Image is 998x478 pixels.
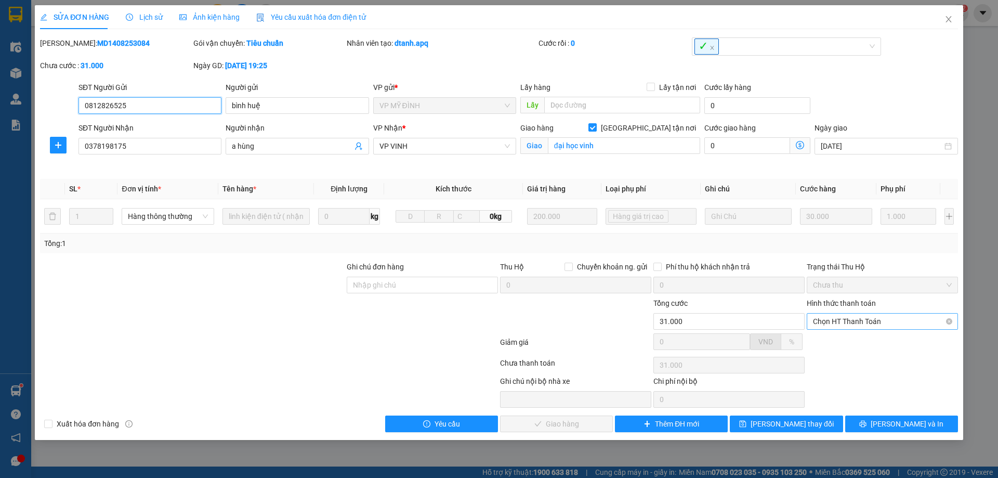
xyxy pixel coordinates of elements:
span: SỬA ĐƠN HÀNG [40,13,109,21]
span: plus [644,420,651,429]
span: Hàng thông thường [128,209,207,224]
span: Lịch sử [126,13,163,21]
button: exclamation-circleYêu cầu [385,416,498,432]
span: Chọn HT Thanh Toán [813,314,952,329]
b: 0 [571,39,575,47]
div: Chi phí nội bộ [653,376,805,391]
div: Ghi chú nội bộ nhà xe [500,376,651,391]
input: Cước lấy hàng [704,97,810,114]
button: save[PERSON_NAME] thay đổi [730,416,843,432]
span: VP Nhận [373,124,402,132]
span: dollar-circle [796,141,804,149]
button: printer[PERSON_NAME] và In [845,416,958,432]
button: Close [934,5,963,34]
input: R [424,210,453,223]
b: [DATE] 19:25 [225,61,267,70]
button: plus [944,208,954,225]
input: Cước giao hàng [704,137,790,154]
input: VD: Bàn, Ghế [222,208,310,225]
b: Tiêu chuẩn [246,39,283,47]
div: Ngày GD: [193,60,345,71]
span: Tên hàng [222,185,256,193]
label: Ghi chú đơn hàng [347,263,404,271]
div: Chưa cước : [40,60,191,71]
span: [PERSON_NAME] và In [871,418,943,430]
span: [GEOGRAPHIC_DATA], [GEOGRAPHIC_DATA] ↔ [GEOGRAPHIC_DATA] [26,44,103,80]
div: Cước rồi : [539,37,690,49]
span: save [739,420,746,429]
span: close [944,15,953,23]
span: VP VINH [379,138,510,154]
input: Ghi Chú [705,208,792,225]
span: Phụ phí [881,185,905,193]
label: Hình thức thanh toán [807,299,876,307]
div: SĐT Người Gửi [78,82,221,93]
th: Loại phụ phí [601,179,701,199]
input: 0 [527,208,597,225]
span: Giao hàng [520,124,554,132]
span: Chuyển khoản ng. gửi [573,261,651,273]
span: % [789,338,794,346]
span: ✓ [694,38,719,55]
b: MD1408253084 [97,39,150,47]
button: plus [50,137,67,153]
button: checkGiao hàng [500,416,613,432]
span: Ảnh kiện hàng [179,13,240,21]
span: Lấy tận nơi [655,82,700,93]
span: exclamation-circle [423,420,430,429]
div: Tổng: 1 [44,238,385,249]
b: dtanh.apq [395,39,428,47]
div: VP gửi [373,82,516,93]
input: D [396,210,425,223]
span: close-circle [946,318,952,325]
div: Trạng thái Thu Hộ [807,261,958,273]
span: picture [179,14,187,21]
th: Ghi chú [701,179,796,199]
img: icon [256,14,265,22]
span: clock-circle [126,14,133,21]
span: Thu Hộ [500,263,524,271]
input: Giao tận nơi [548,137,700,154]
span: info-circle [125,420,133,428]
div: Gói vận chuyển: [193,37,345,49]
input: Dọc đường [544,97,700,113]
span: Giá trị hàng [527,185,566,193]
span: Yêu cầu [435,418,460,430]
span: Chưa thu [813,277,952,293]
span: VP MỸ ĐÌNH [379,98,510,113]
span: user-add [354,142,363,150]
span: Hàng giá trị cao [613,211,664,222]
span: kg [370,208,380,225]
button: delete [44,208,61,225]
input: Ghi chú đơn hàng [347,277,498,293]
input: C [453,210,480,223]
span: Tổng cước [653,299,688,307]
span: SL [69,185,77,193]
span: Lấy [520,97,544,113]
input: Ngày giao [821,140,942,152]
span: Xuất hóa đơn hàng [52,418,123,430]
input: 0 [800,208,872,225]
span: [PERSON_NAME] thay đổi [751,418,834,430]
span: Phí thu hộ khách nhận trả [662,261,754,273]
img: logo [5,56,23,108]
span: plus [50,141,66,149]
span: Hàng giá trị cao [608,210,668,223]
button: plusThêm ĐH mới [615,416,728,432]
span: Lấy hàng [520,83,550,92]
div: Chưa thanh toán [499,357,652,376]
span: Thêm ĐH mới [655,418,699,430]
div: Nhân viên tạo: [347,37,536,49]
div: Người gửi [226,82,369,93]
div: [PERSON_NAME]: [40,37,191,49]
div: Người nhận [226,122,369,134]
span: printer [859,420,866,429]
span: Yêu cầu xuất hóa đơn điện tử [256,13,366,21]
label: Cước giao hàng [704,124,756,132]
label: Ngày giao [815,124,847,132]
div: SĐT Người Nhận [78,122,221,134]
span: Đơn vị tính [122,185,161,193]
span: edit [40,14,47,21]
span: Cước hàng [800,185,836,193]
span: Định lượng [331,185,367,193]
